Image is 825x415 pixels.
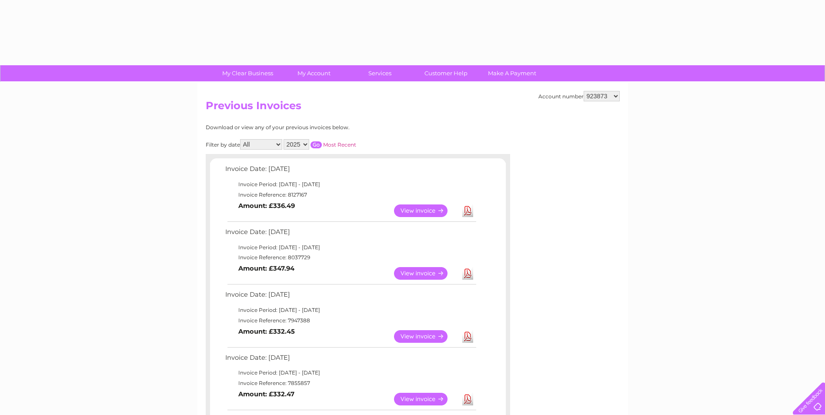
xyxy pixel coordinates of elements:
[223,163,478,179] td: Invoice Date: [DATE]
[344,65,416,81] a: Services
[476,65,548,81] a: Make A Payment
[462,267,473,280] a: Download
[238,328,295,335] b: Amount: £332.45
[410,65,482,81] a: Customer Help
[394,330,458,343] a: View
[223,289,478,305] td: Invoice Date: [DATE]
[394,393,458,405] a: View
[223,368,478,378] td: Invoice Period: [DATE] - [DATE]
[206,124,434,131] div: Download or view any of your previous invoices below.
[238,264,294,272] b: Amount: £347.94
[223,305,478,315] td: Invoice Period: [DATE] - [DATE]
[238,390,294,398] b: Amount: £332.47
[394,267,458,280] a: View
[462,393,473,405] a: Download
[394,204,458,217] a: View
[462,330,473,343] a: Download
[278,65,350,81] a: My Account
[538,91,620,101] div: Account number
[323,141,356,148] a: Most Recent
[206,139,434,150] div: Filter by date
[206,100,620,116] h2: Previous Invoices
[238,202,295,210] b: Amount: £336.49
[223,190,478,200] td: Invoice Reference: 8127167
[223,315,478,326] td: Invoice Reference: 7947388
[212,65,284,81] a: My Clear Business
[223,179,478,190] td: Invoice Period: [DATE] - [DATE]
[223,242,478,253] td: Invoice Period: [DATE] - [DATE]
[223,252,478,263] td: Invoice Reference: 8037729
[223,352,478,368] td: Invoice Date: [DATE]
[223,378,478,388] td: Invoice Reference: 7855857
[462,204,473,217] a: Download
[223,226,478,242] td: Invoice Date: [DATE]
